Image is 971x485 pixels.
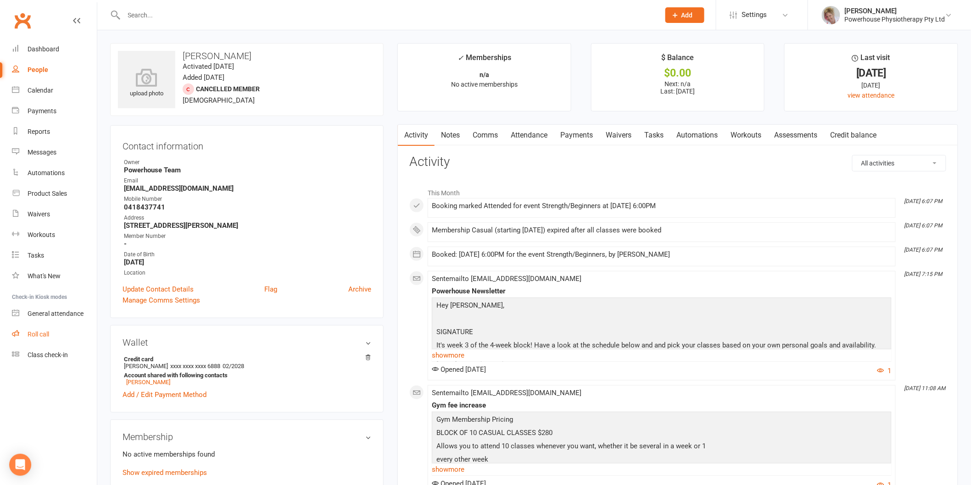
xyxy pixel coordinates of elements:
[480,71,489,78] strong: n/a
[124,184,371,193] strong: [EMAIL_ADDRESS][DOMAIN_NAME]
[124,195,371,204] div: Mobile Number
[124,176,371,185] div: Email
[12,303,97,324] a: General attendance kiosk mode
[793,68,949,78] div: [DATE]
[123,337,371,347] h3: Wallet
[409,155,946,169] h3: Activity
[121,9,653,22] input: Search...
[223,363,244,369] span: 02/2028
[28,190,67,197] div: Product Sales
[12,121,97,142] a: Reports
[123,138,371,151] h3: Contact information
[845,7,945,15] div: [PERSON_NAME]
[124,258,371,266] strong: [DATE]
[12,80,97,101] a: Calendar
[554,125,599,146] a: Payments
[852,52,890,68] div: Last visit
[123,389,206,400] a: Add / Edit Payment Method
[123,432,371,442] h3: Membership
[124,356,367,363] strong: Credit card
[126,379,170,386] a: [PERSON_NAME]
[196,85,260,93] span: Cancelled member
[434,300,889,313] p: Hey [PERSON_NAME],
[12,324,97,345] a: Roll call
[432,389,581,397] span: Sent email to [EMAIL_ADDRESS][DOMAIN_NAME]
[124,372,367,379] strong: Account shared with following contacts
[725,125,768,146] a: Workouts
[11,9,34,32] a: Clubworx
[124,269,371,277] div: Location
[458,54,463,62] i: ✓
[123,354,371,387] li: [PERSON_NAME]
[458,52,511,69] div: Memberships
[264,284,277,295] a: Flag
[434,454,889,467] p: every other week
[432,463,892,476] a: show more
[9,454,31,476] div: Open Intercom Messenger
[904,385,946,391] i: [DATE] 11:08 AM
[904,247,943,253] i: [DATE] 6:07 PM
[600,80,756,95] p: Next: n/a Last: [DATE]
[183,62,234,71] time: Activated [DATE]
[661,52,694,68] div: $ Balance
[183,96,255,105] span: [DEMOGRAPHIC_DATA]
[12,345,97,365] a: Class kiosk mode
[183,73,224,82] time: Added [DATE]
[432,251,892,259] div: Booked: [DATE] 6:00PM for the event Strength/Beginners, by [PERSON_NAME]
[28,210,50,218] div: Waivers
[12,39,97,60] a: Dashboard
[124,232,371,241] div: Member Number
[124,166,371,174] strong: Powerhouse Team
[793,80,949,90] div: [DATE]
[123,449,371,460] p: No active memberships found
[665,7,704,23] button: Add
[877,365,892,376] button: 1
[124,158,371,167] div: Owner
[28,149,56,156] div: Messages
[12,204,97,225] a: Waivers
[28,252,44,259] div: Tasks
[432,226,892,234] div: Membership Casual (starting [DATE]) expired after all classes were booked
[124,221,371,230] strong: [STREET_ADDRESS][PERSON_NAME]
[670,125,725,146] a: Automations
[118,68,175,99] div: upload photo
[28,66,48,73] div: People
[504,125,554,146] a: Attendance
[432,402,892,409] div: Gym fee increase
[28,45,59,53] div: Dashboard
[434,441,889,454] p: Allows you to attend 10 classes whenever you want, whether it be several in a week or 1
[123,284,194,295] a: Update Contact Details
[28,169,65,176] div: Automations
[12,183,97,204] a: Product Sales
[681,11,693,19] span: Add
[398,125,435,146] a: Activity
[638,125,670,146] a: Tasks
[432,275,581,283] span: Sent email to [EMAIL_ADDRESS][DOMAIN_NAME]
[28,351,68,358] div: Class check-in
[12,225,97,245] a: Workouts
[434,427,889,441] p: BLOCK OF 10 CASUAL CLASSES $280
[12,163,97,183] a: Automations
[432,202,892,210] div: Booking marked Attended for event Strength/Beginners at [DATE] 6:00PM
[28,87,53,94] div: Calendar
[124,250,371,259] div: Date of Birth
[904,271,943,277] i: [DATE] 7:15 PM
[824,125,883,146] a: Credit balance
[466,125,504,146] a: Comms
[12,101,97,121] a: Payments
[118,51,376,61] h3: [PERSON_NAME]
[409,183,946,198] li: This Month
[742,5,767,25] span: Settings
[170,363,220,369] span: xxxx xxxx xxxx 6888
[435,125,466,146] a: Notes
[600,68,756,78] div: $0.00
[28,331,49,338] div: Roll call
[848,92,895,99] a: view attendance
[123,468,207,477] a: Show expired memberships
[432,349,892,362] a: show more
[434,414,889,427] p: Gym Membership Pricing
[904,222,943,229] i: [DATE] 6:07 PM
[451,81,518,88] span: No active memberships
[124,203,371,211] strong: 0418437741
[432,365,486,374] span: Opened [DATE]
